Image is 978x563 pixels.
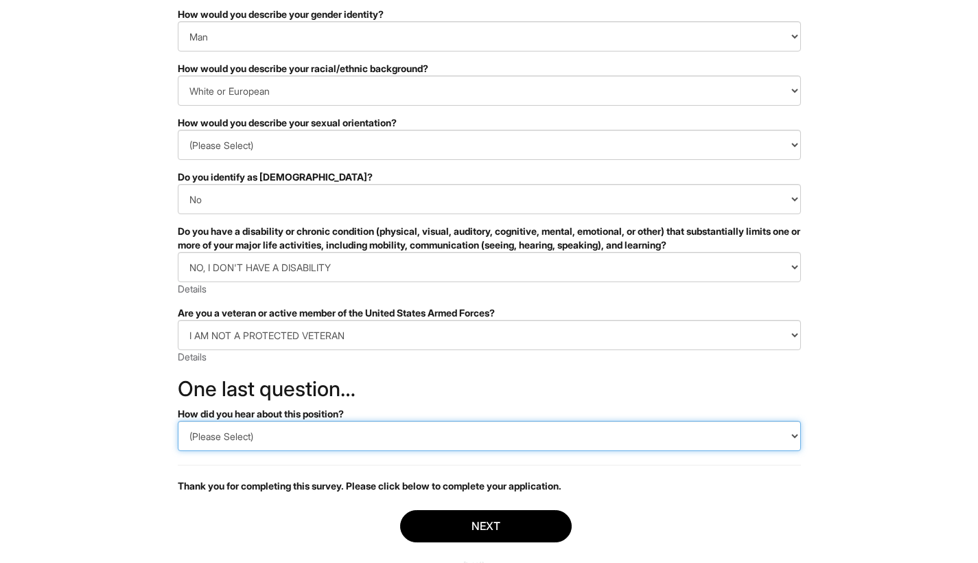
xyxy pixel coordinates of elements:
[178,170,801,184] div: Do you identify as [DEMOGRAPHIC_DATA]?
[178,252,801,282] select: Do you have a disability or chronic condition (physical, visual, auditory, cognitive, mental, emo...
[178,479,801,493] p: Thank you for completing this survey. Please click below to complete your application.
[178,407,801,421] div: How did you hear about this position?
[400,510,572,542] button: Next
[178,76,801,106] select: How would you describe your racial/ethnic background?
[178,421,801,451] select: How did you hear about this position?
[178,130,801,160] select: How would you describe your sexual orientation?
[178,283,207,295] a: Details
[178,378,801,400] h2: One last question…
[178,225,801,252] div: Do you have a disability or chronic condition (physical, visual, auditory, cognitive, mental, emo...
[178,351,207,363] a: Details
[178,320,801,350] select: Are you a veteran or active member of the United States Armed Forces?
[178,8,801,21] div: How would you describe your gender identity?
[178,306,801,320] div: Are you a veteran or active member of the United States Armed Forces?
[178,116,801,130] div: How would you describe your sexual orientation?
[178,184,801,214] select: Do you identify as transgender?
[178,62,801,76] div: How would you describe your racial/ethnic background?
[178,21,801,51] select: How would you describe your gender identity?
